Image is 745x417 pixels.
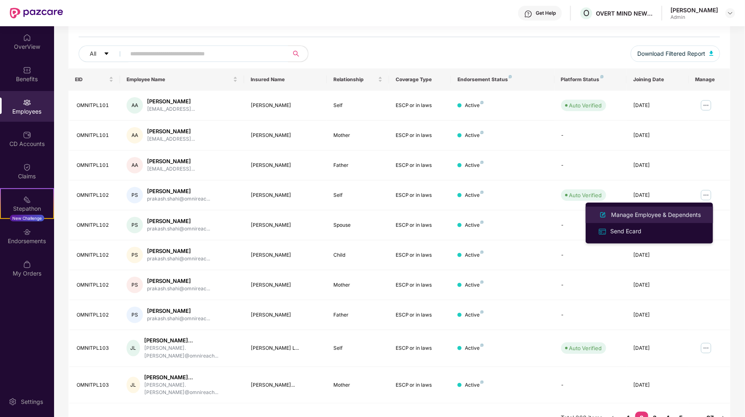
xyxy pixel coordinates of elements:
div: [DATE] [633,381,682,389]
div: OMNITPL102 [77,191,113,199]
div: Admin [670,14,718,21]
img: svg+xml;base64,PHN2ZyB4bWxucz0iaHR0cDovL3d3dy53My5vcmcvMjAwMC9zdmciIHdpZHRoPSI4IiBoZWlnaHQ9IjgiIH... [480,101,484,104]
img: svg+xml;base64,PHN2ZyB4bWxucz0iaHR0cDovL3d3dy53My5vcmcvMjAwMC9zdmciIHdpZHRoPSIyMSIgaGVpZ2h0PSIyMC... [23,196,31,204]
div: ESCP or in laws [396,102,444,109]
img: svg+xml;base64,PHN2ZyBpZD0iU2V0dGluZy0yMHgyMCIgeG1sbnM9Imh0dHA6Ly93d3cudzMub3JnLzIwMDAvc3ZnIiB3aW... [9,398,17,406]
img: svg+xml;base64,PHN2ZyB4bWxucz0iaHR0cDovL3d3dy53My5vcmcvMjAwMC9zdmciIHhtbG5zOnhsaW5rPSJodHRwOi8vd3... [598,210,608,220]
div: AA [127,97,143,114]
div: [PERSON_NAME] [251,102,320,109]
div: PS [127,277,143,293]
img: svg+xml;base64,PHN2ZyB4bWxucz0iaHR0cDovL3d3dy53My5vcmcvMjAwMC9zdmciIHdpZHRoPSI4IiBoZWlnaHQ9IjgiIH... [480,310,484,314]
img: manageButton [700,189,713,202]
div: ESCP or in laws [396,281,444,289]
div: Active [465,162,484,169]
div: [PERSON_NAME].[PERSON_NAME]@omnireach... [144,381,238,397]
div: prakash.shahi@omnireac... [147,315,210,323]
div: PS [127,187,143,203]
div: JL [127,340,140,356]
img: svg+xml;base64,PHN2ZyBpZD0iQ0RfQWNjb3VudHMiIGRhdGEtbmFtZT0iQ0QgQWNjb3VudHMiIHhtbG5zPSJodHRwOi8vd3... [23,131,31,139]
div: PS [127,217,143,233]
td: - [555,121,627,150]
div: [PERSON_NAME] [147,307,210,315]
img: svg+xml;base64,PHN2ZyB4bWxucz0iaHR0cDovL3d3dy53My5vcmcvMjAwMC9zdmciIHdpZHRoPSI4IiBoZWlnaHQ9IjgiIH... [480,221,484,224]
div: New Challenge [10,215,44,221]
div: OVERT MIND NEW IDEAS TECHNOLOGIES [596,9,653,17]
img: svg+xml;base64,PHN2ZyBpZD0iQmVuZWZpdHMiIHhtbG5zPSJodHRwOi8vd3d3LnczLm9yZy8yMDAwL3N2ZyIgd2lkdGg9Ij... [23,66,31,74]
img: svg+xml;base64,PHN2ZyBpZD0iRW1wbG95ZWVzIiB4bWxucz0iaHR0cDovL3d3dy53My5vcmcvMjAwMC9zdmciIHdpZHRoPS... [23,98,31,107]
div: [DATE] [633,311,682,319]
div: [PERSON_NAME] L... [251,344,320,352]
div: [PERSON_NAME]... [251,381,320,389]
div: Mother [333,132,382,139]
div: OMNITPL103 [77,381,113,389]
div: Father [333,311,382,319]
div: OMNITPL102 [77,281,113,289]
th: Coverage Type [389,68,451,91]
span: EID [75,76,107,83]
div: [DATE] [633,344,682,352]
td: - [555,270,627,300]
span: O [583,8,589,18]
div: prakash.shahi@omnireac... [147,255,210,263]
div: Mother [333,381,382,389]
div: [PERSON_NAME]... [144,337,238,344]
div: Settings [18,398,45,406]
div: Self [333,102,382,109]
div: ESCP or in laws [396,132,444,139]
div: OMNITPL101 [77,102,113,109]
img: svg+xml;base64,PHN2ZyBpZD0iQ2xhaW0iIHhtbG5zPSJodHRwOi8vd3d3LnczLm9yZy8yMDAwL3N2ZyIgd2lkdGg9IjIwIi... [23,163,31,171]
img: svg+xml;base64,PHN2ZyBpZD0iRHJvcGRvd24tMzJ4MzIiIHhtbG5zPSJodHRwOi8vd3d3LnczLm9yZy8yMDAwL3N2ZyIgd2... [727,10,734,16]
div: Endorsement Status [457,76,548,83]
img: svg+xml;base64,PHN2ZyB4bWxucz0iaHR0cDovL3d3dy53My5vcmcvMjAwMC9zdmciIHdpZHRoPSI4IiBoZWlnaHQ9IjgiIH... [509,75,512,78]
div: [DATE] [633,102,682,109]
div: [DATE] [633,281,682,289]
div: Auto Verified [569,101,602,109]
div: Auto Verified [569,191,602,199]
div: [PERSON_NAME] [147,157,195,165]
div: [DATE] [633,132,682,139]
div: ESCP or in laws [396,221,444,229]
div: AA [127,157,143,173]
div: [PERSON_NAME] [670,6,718,14]
div: [DATE] [633,162,682,169]
div: Active [465,311,484,319]
th: Joining Date [627,68,688,91]
div: [PERSON_NAME] [147,217,210,225]
div: [PERSON_NAME].[PERSON_NAME]@omnireach... [144,344,238,360]
div: Platform Status [561,76,620,83]
img: svg+xml;base64,PHN2ZyB4bWxucz0iaHR0cDovL3d3dy53My5vcmcvMjAwMC9zdmciIHdpZHRoPSI4IiBoZWlnaHQ9IjgiIH... [480,381,484,384]
div: ESCP or in laws [396,162,444,169]
td: - [555,240,627,270]
div: OMNITPL101 [77,162,113,169]
td: - [555,210,627,240]
span: Download Filtered Report [637,49,705,58]
div: Self [333,191,382,199]
div: Active [465,281,484,289]
img: svg+xml;base64,PHN2ZyB4bWxucz0iaHR0cDovL3d3dy53My5vcmcvMjAwMC9zdmciIHdpZHRoPSIxNiIgaGVpZ2h0PSIxNi... [598,227,607,236]
div: Auto Verified [569,344,602,352]
img: svg+xml;base64,PHN2ZyB4bWxucz0iaHR0cDovL3d3dy53My5vcmcvMjAwMC9zdmciIHdpZHRoPSI4IiBoZWlnaHQ9IjgiIH... [480,280,484,284]
div: [PERSON_NAME] [251,281,320,289]
img: New Pazcare Logo [10,8,63,18]
div: ESCP or in laws [396,381,444,389]
div: PS [127,307,143,323]
img: svg+xml;base64,PHN2ZyBpZD0iSGVscC0zMngzMiIgeG1sbnM9Imh0dHA6Ly93d3cudzMub3JnLzIwMDAvc3ZnIiB3aWR0aD... [524,10,532,18]
div: Active [465,191,484,199]
td: - [555,367,627,404]
button: search [288,46,308,62]
div: OMNITPL103 [77,344,113,352]
div: [PERSON_NAME] [251,162,320,169]
div: Spouse [333,221,382,229]
th: Employee Name [120,68,244,91]
img: svg+xml;base64,PHN2ZyB4bWxucz0iaHR0cDovL3d3dy53My5vcmcvMjAwMC9zdmciIHhtbG5zOnhsaW5rPSJodHRwOi8vd3... [709,51,713,56]
span: All [90,49,96,58]
div: Active [465,344,484,352]
div: Active [465,221,484,229]
img: svg+xml;base64,PHN2ZyBpZD0iRW5kb3JzZW1lbnRzIiB4bWxucz0iaHR0cDovL3d3dy53My5vcmcvMjAwMC9zdmciIHdpZH... [23,228,31,236]
img: svg+xml;base64,PHN2ZyB4bWxucz0iaHR0cDovL3d3dy53My5vcmcvMjAwMC9zdmciIHdpZHRoPSI4IiBoZWlnaHQ9IjgiIH... [480,191,484,194]
div: [PERSON_NAME] [147,277,210,285]
div: ESCP or in laws [396,191,444,199]
div: [EMAIL_ADDRESS]... [147,105,195,113]
img: svg+xml;base64,PHN2ZyB4bWxucz0iaHR0cDovL3d3dy53My5vcmcvMjAwMC9zdmciIHdpZHRoPSI4IiBoZWlnaHQ9IjgiIH... [480,344,484,347]
th: Insured Name [244,68,327,91]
